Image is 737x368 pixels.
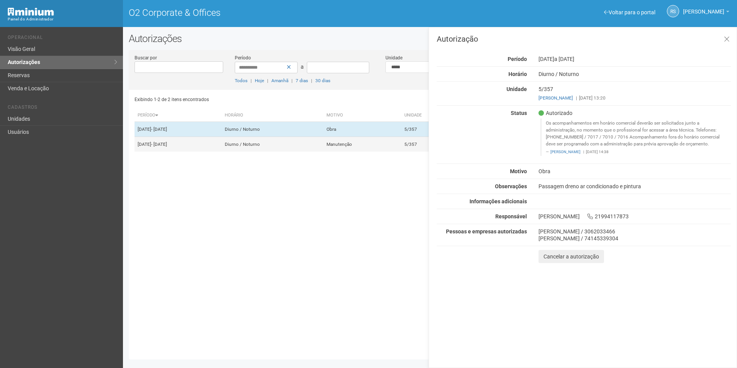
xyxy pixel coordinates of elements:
[550,150,581,154] a: [PERSON_NAME]
[446,228,527,235] strong: Pessoas e empresas autorizadas
[533,71,737,78] div: Diurno / Noturno
[583,150,584,154] span: |
[469,198,527,204] strong: Informações adicionais
[538,235,731,242] div: [PERSON_NAME] / 74145339304
[323,122,401,137] td: Obra
[135,54,157,61] label: Buscar por
[311,78,312,83] span: |
[8,35,117,43] li: Operacional
[8,16,117,23] div: Painel do Administrador
[301,64,304,70] span: a
[222,122,323,137] td: Diurno / Noturno
[533,213,737,220] div: [PERSON_NAME] 21994117873
[533,86,737,101] div: 5/357
[129,33,731,44] h2: Autorizações
[401,137,459,152] td: 5/357
[401,109,459,122] th: Unidade
[667,5,679,17] a: RS
[554,56,574,62] span: a [DATE]
[683,10,729,16] a: [PERSON_NAME]
[401,122,459,137] td: 5/357
[546,149,727,155] footer: [DATE] 14:38
[437,35,731,43] h3: Autorização
[510,168,527,174] strong: Motivo
[576,95,577,101] span: |
[538,95,731,101] div: [DATE] 13:20
[135,94,428,105] div: Exibindo 1-2 de 2 itens encontrados
[135,122,222,137] td: [DATE]
[222,109,323,122] th: Horário
[506,86,527,92] strong: Unidade
[495,213,527,219] strong: Responsável
[683,1,724,15] span: Rayssa Soares Ribeiro
[323,137,401,152] td: Manutenção
[222,137,323,152] td: Diurno / Noturno
[385,54,402,61] label: Unidade
[540,118,731,156] blockquote: Os acompanhamentos em horário comercial deverão ser solicitados junto a administração, no momento...
[8,8,54,16] img: Minium
[508,56,527,62] strong: Período
[533,183,737,190] div: Passagem dreno ar condicionado e pintura
[538,228,731,235] div: [PERSON_NAME] / 3062033466
[151,127,167,132] span: - [DATE]
[538,110,572,116] span: Autorizado
[538,95,573,101] a: [PERSON_NAME]
[315,78,330,83] a: 30 dias
[8,105,117,113] li: Cadastros
[533,56,737,62] div: [DATE]
[511,110,527,116] strong: Status
[135,137,222,152] td: [DATE]
[604,9,655,15] a: Voltar para o portal
[235,54,251,61] label: Período
[135,109,222,122] th: Período
[538,250,604,263] button: Cancelar a autorização
[495,183,527,189] strong: Observações
[323,109,401,122] th: Motivo
[271,78,288,83] a: Amanhã
[508,71,527,77] strong: Horário
[129,8,424,18] h1: O2 Corporate & Offices
[296,78,308,83] a: 7 dias
[267,78,268,83] span: |
[255,78,264,83] a: Hoje
[533,168,737,175] div: Obra
[251,78,252,83] span: |
[291,78,293,83] span: |
[235,78,247,83] a: Todos
[151,142,167,147] span: - [DATE]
